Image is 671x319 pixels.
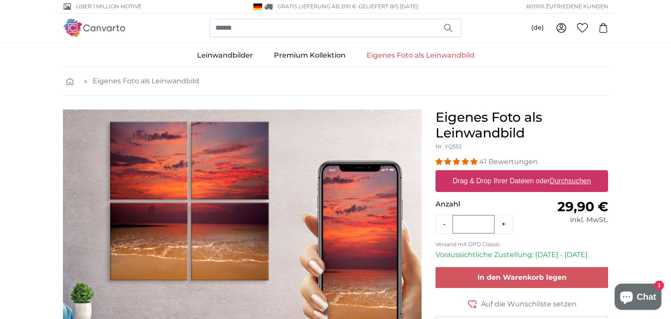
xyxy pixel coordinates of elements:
span: Über 1 Million Motive [76,3,142,10]
span: 29,90 € [557,199,608,215]
span: In den Warenkorb legen [477,273,567,281]
a: Leinwandbilder [187,44,263,67]
span: 41 Bewertungen [479,158,538,166]
button: Auf die Wunschliste setzen [436,298,608,309]
button: - [436,216,453,233]
h1: Eigenes Foto als Leinwandbild [436,110,608,141]
p: Voraussichtliche Zustellung: [DATE] - [DATE] [436,250,608,260]
span: 4.98 stars [436,158,479,166]
span: Geliefert bis [DATE] [359,3,418,10]
p: Anzahl [436,199,522,209]
a: Eigenes Foto als Leinwandbild [356,44,485,67]
span: Auf die Wunschliste setzen [481,299,577,309]
label: Drag & Drop Ihrer Dateien oder [449,172,595,190]
u: Durchsuchen [550,177,591,185]
span: Nr. YQ552 [436,143,462,150]
span: - [356,3,418,10]
img: Canvarto [63,19,126,37]
img: Deutschland [253,3,262,10]
button: (de) [524,20,551,36]
inbox-online-store-chat: Onlineshop-Chat von Shopify [612,284,664,312]
button: In den Warenkorb legen [436,267,608,288]
nav: breadcrumbs [63,67,608,96]
p: Versand mit DPD Classic [436,241,608,248]
button: + [495,216,512,233]
a: Eigenes Foto als Leinwandbild [93,76,199,86]
span: GRATIS Lieferung ab 200 € [277,3,356,10]
a: Premium Kollektion [263,44,356,67]
div: inkl. MwSt. [522,215,608,225]
span: 60'000 ZUFRIEDENE KUNDEN [526,3,608,10]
